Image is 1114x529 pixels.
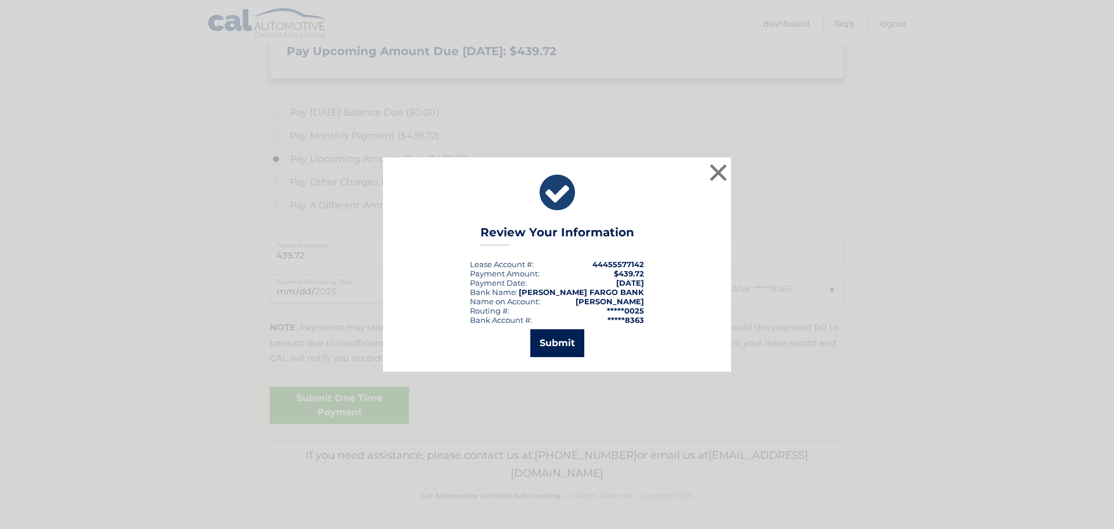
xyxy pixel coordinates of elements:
div: Bank Account #: [470,315,532,325]
div: Payment Amount: [470,269,540,278]
span: Payment Date [470,278,525,287]
div: Bank Name: [470,287,518,297]
span: $439.72 [614,269,644,278]
div: Routing #: [470,306,509,315]
div: Name on Account: [470,297,540,306]
div: : [470,278,527,287]
button: × [707,161,730,184]
strong: [PERSON_NAME] [576,297,644,306]
button: Submit [530,329,584,357]
h3: Review Your Information [480,225,634,246]
strong: [PERSON_NAME] FARGO BANK [519,287,644,297]
strong: 44455577142 [592,260,644,269]
div: Lease Account #: [470,260,534,269]
span: [DATE] [616,278,644,287]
